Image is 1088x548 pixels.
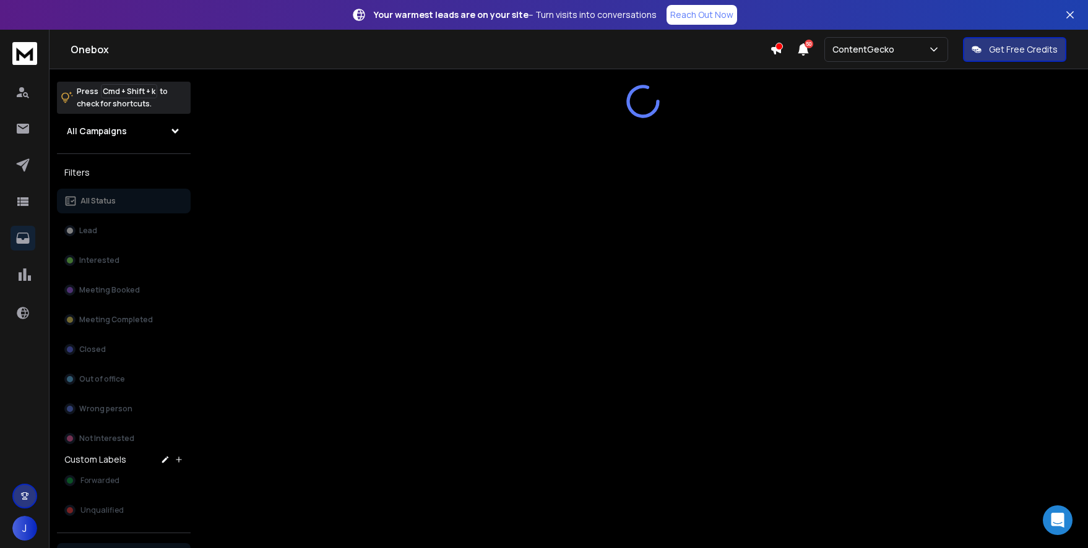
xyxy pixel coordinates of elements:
img: logo [12,42,37,65]
p: – Turn visits into conversations [374,9,657,21]
a: Reach Out Now [667,5,737,25]
p: ContentGecko [832,43,899,56]
h1: Onebox [71,42,770,57]
div: Open Intercom Messenger [1043,505,1073,535]
h3: Custom Labels [64,453,126,466]
h1: All Campaigns [67,125,127,137]
button: Get Free Credits [963,37,1066,62]
p: Press to check for shortcuts. [77,85,168,110]
button: All Campaigns [57,119,191,143]
span: 50 [805,40,813,48]
strong: Your warmest leads are on your site [374,9,529,20]
button: J [12,516,37,541]
h3: Filters [57,164,191,181]
p: Reach Out Now [670,9,733,21]
span: Cmd + Shift + k [101,84,157,98]
p: Get Free Credits [989,43,1058,56]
